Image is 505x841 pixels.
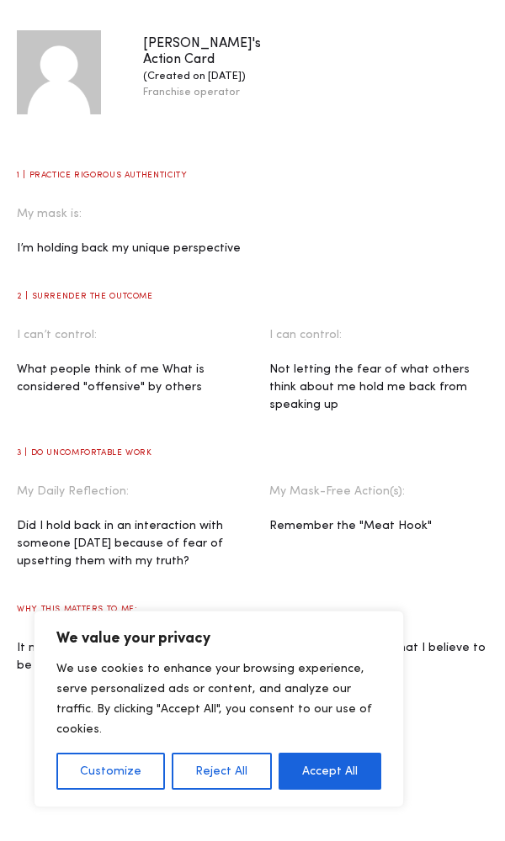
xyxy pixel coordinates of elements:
[143,36,278,101] div: [PERSON_NAME]'s Action Card
[56,753,165,790] button: Customize
[56,628,381,648] p: We value your privacy
[17,604,488,614] h5: Why this matters to me:
[17,447,488,458] h5: 3 | Do Uncomfortable Work
[17,170,488,180] h5: 1 | Practice Rigorous Authenticity
[34,611,404,807] div: We value your privacy
[269,485,405,497] span: My Mask-Free Action(s):
[17,361,236,396] div: What people think of me What is considered "offensive" by others
[279,753,381,790] button: Accept All
[17,30,101,114] img: mystery-man-300x300.png
[17,517,236,570] div: Did I hold back in an interaction with someone [DATE] because of fear of upsetting them with my t...
[143,87,240,98] small: Franchise operator
[17,208,82,220] span: My mask is:
[17,329,97,341] span: I can’t control:
[269,329,342,341] span: I can control:
[143,71,246,82] small: (Created on [DATE])
[17,639,488,674] p: It matters that I get out of my comfort zone to take a stand for what I believe to be true
[17,485,129,497] span: My Daily Reflection:
[269,361,488,414] div: Not letting the fear of what others think about me hold me back from speaking up
[56,659,381,739] p: We use cookies to enhance your browsing experience, serve personalized ads or content, and analyz...
[17,291,488,301] h5: 2 | Surrender The Outcome
[269,517,488,535] div: Remember the "Meat Hook"
[172,753,271,790] button: Reject All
